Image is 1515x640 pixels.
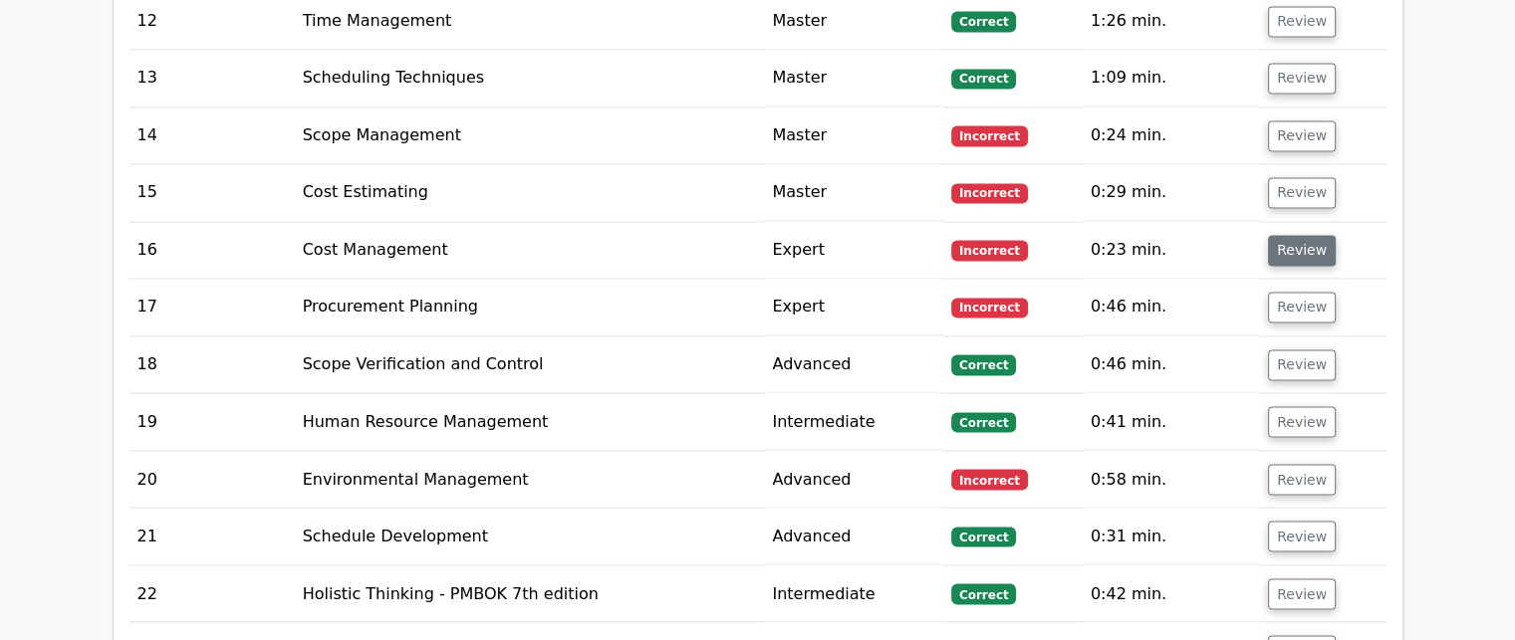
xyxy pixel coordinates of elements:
span: Incorrect [951,183,1028,203]
td: Scope Verification and Control [295,336,765,393]
td: 0:46 min. [1083,279,1260,335]
span: Incorrect [951,125,1028,145]
span: Correct [951,69,1016,89]
td: Intermediate [764,565,943,622]
td: Advanced [764,508,943,564]
td: 19 [129,393,295,450]
td: 18 [129,336,295,393]
button: Review [1268,235,1336,266]
td: 1:09 min. [1083,50,1260,107]
td: Master [764,50,943,107]
td: Human Resource Management [295,393,765,450]
td: 0:42 min. [1083,565,1260,622]
td: Expert [764,222,943,279]
td: 0:41 min. [1083,393,1260,450]
span: Correct [951,354,1016,374]
td: 21 [129,508,295,564]
td: Master [764,164,943,221]
td: 0:24 min. [1083,107,1260,164]
td: 14 [129,107,295,164]
td: Cost Management [295,222,765,279]
span: Incorrect [951,298,1028,318]
span: Correct [951,527,1016,546]
span: Correct [951,583,1016,603]
td: Environmental Management [295,451,765,508]
button: Review [1268,578,1336,609]
td: 0:23 min. [1083,222,1260,279]
button: Review [1268,177,1336,208]
span: Incorrect [951,469,1028,489]
td: 0:58 min. [1083,451,1260,508]
td: 0:31 min. [1083,508,1260,564]
td: 15 [129,164,295,221]
td: Expert [764,279,943,335]
td: Master [764,107,943,164]
span: Incorrect [951,240,1028,260]
td: 13 [129,50,295,107]
button: Review [1268,63,1336,94]
td: Intermediate [764,393,943,450]
td: Advanced [764,451,943,508]
td: Procurement Planning [295,279,765,335]
td: 0:46 min. [1083,336,1260,393]
td: Cost Estimating [295,164,765,221]
button: Review [1268,120,1336,151]
td: 20 [129,451,295,508]
td: Advanced [764,336,943,393]
td: Scheduling Techniques [295,50,765,107]
button: Review [1268,6,1336,37]
button: Review [1268,292,1336,322]
td: 17 [129,279,295,335]
td: 0:29 min. [1083,164,1260,221]
td: 22 [129,565,295,622]
button: Review [1268,521,1336,551]
button: Review [1268,349,1336,380]
td: 16 [129,222,295,279]
td: Holistic Thinking - PMBOK 7th edition [295,565,765,622]
td: Scope Management [295,107,765,164]
td: Schedule Development [295,508,765,564]
button: Review [1268,464,1336,495]
button: Review [1268,406,1336,437]
span: Correct [951,412,1016,432]
span: Correct [951,11,1016,31]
